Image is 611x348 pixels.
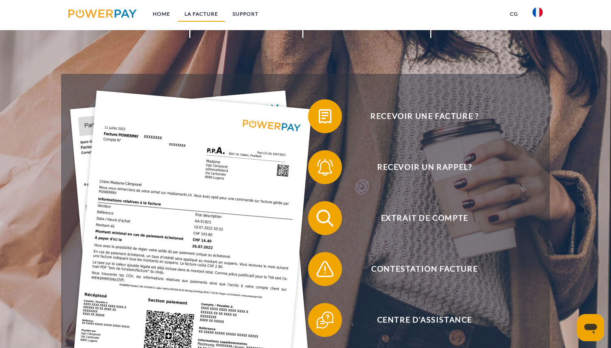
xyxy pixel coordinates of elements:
span: Recevoir un rappel? [321,150,529,184]
img: qb_warning.svg [314,258,336,280]
a: CG [503,6,525,22]
img: qb_bell.svg [314,157,336,178]
img: qb_bill.svg [314,106,336,127]
a: Home [146,6,177,22]
iframe: Bouton de lancement de la fenêtre de messagerie [577,314,604,341]
button: Centre d'assistance [308,303,529,337]
img: qb_help.svg [314,309,336,331]
a: LA FACTURE [177,6,225,22]
span: Centre d'assistance [321,303,529,337]
span: Extrait de compte [321,201,529,235]
button: Recevoir un rappel? [308,150,529,184]
button: Extrait de compte [308,201,529,235]
button: Contestation Facture [308,252,529,286]
span: Recevoir une facture ? [321,99,529,133]
img: fr [533,7,543,17]
button: Recevoir une facture ? [308,99,529,133]
span: Contestation Facture [321,252,529,286]
a: Support [225,6,266,22]
img: qb_search.svg [314,208,336,229]
img: logo-powerpay.svg [68,9,137,18]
